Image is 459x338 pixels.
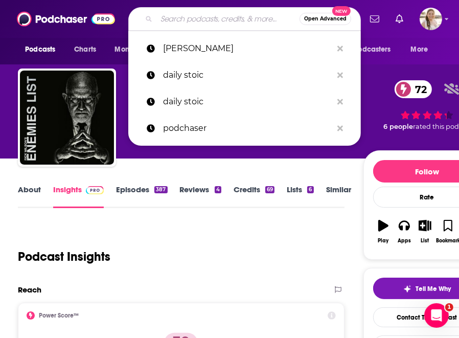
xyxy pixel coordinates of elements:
[265,186,274,193] div: 69
[116,185,167,208] a: Episodes387
[163,35,332,62] p: rick wilson
[114,42,151,57] span: Monitoring
[366,10,383,28] a: Show notifications dropdown
[128,115,361,142] a: podchaser
[156,11,300,27] input: Search podcasts, credits, & more...
[405,80,432,98] span: 72
[39,312,79,319] h2: Power Score™
[383,123,413,130] span: 6 people
[403,285,411,293] img: tell me why sparkle
[180,185,221,208] a: Reviews4
[395,80,432,98] a: 72
[163,88,332,115] p: daily stoic
[215,186,221,193] div: 4
[163,62,332,88] p: daily stoic
[18,285,41,295] h2: Reach
[420,8,442,30] img: User Profile
[398,238,411,244] div: Apps
[411,42,428,57] span: More
[25,42,55,57] span: Podcasts
[445,303,453,311] span: 1
[420,8,442,30] span: Logged in as acquavie
[163,115,332,142] p: podchaser
[287,185,313,208] a: Lists6
[378,238,389,244] div: Play
[18,249,110,264] h1: Podcast Insights
[67,40,102,59] a: Charts
[392,10,407,28] a: Show notifications dropdown
[335,40,406,59] button: open menu
[342,42,391,57] span: For Podcasters
[415,213,435,250] button: List
[154,186,167,193] div: 387
[20,71,114,165] img: Rick Wilson's The Enemies List
[17,9,115,29] img: Podchaser - Follow, Share and Rate Podcasts
[128,62,361,88] a: daily stoic
[107,40,164,59] button: open menu
[304,16,347,21] span: Open Advanced
[404,40,441,59] button: open menu
[128,88,361,115] a: daily stoic
[424,303,449,328] iframe: Intercom live chat
[421,238,429,244] div: List
[373,213,394,250] button: Play
[86,186,104,194] img: Podchaser Pro
[307,186,313,193] div: 6
[300,13,351,25] button: Open AdvancedNew
[416,285,451,293] span: Tell Me Why
[18,185,41,208] a: About
[420,8,442,30] button: Show profile menu
[53,185,104,208] a: InsightsPodchaser Pro
[326,185,351,208] a: Similar
[74,42,96,57] span: Charts
[394,213,415,250] button: Apps
[234,185,274,208] a: Credits69
[128,35,361,62] a: [PERSON_NAME]
[18,40,68,59] button: open menu
[332,6,351,16] span: New
[128,7,361,31] div: Search podcasts, credits, & more...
